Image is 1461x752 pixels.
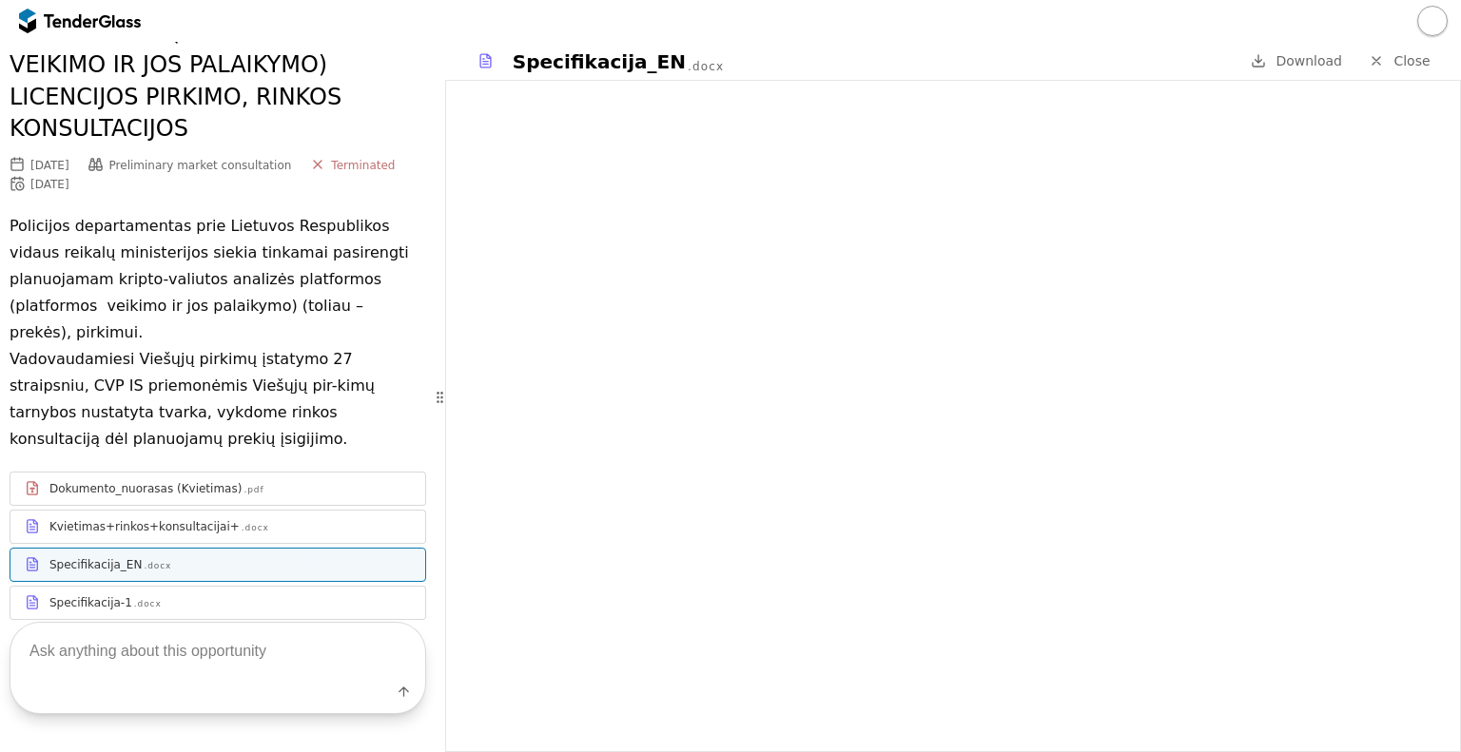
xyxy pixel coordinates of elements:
[10,213,426,453] p: Policijos departamentas prie Lietuvos Respublikos vidaus reikalų ministerijos siekia tinkamai pas...
[1276,53,1342,68] span: Download
[10,472,426,506] a: Dokumento_nuorasas (Kvietimas).pdf
[30,159,69,172] div: [DATE]
[1357,49,1442,73] a: Close
[144,560,171,572] div: .docx
[331,159,395,172] span: Terminated
[49,557,142,572] div: Specifikacija_EN
[109,159,292,172] span: Preliminary market consultation
[30,178,69,191] div: [DATE]
[10,510,426,544] a: Kvietimas+rinkos+konsultacijai+.docx
[49,481,242,496] div: Dokumento_nuorasas (Kvietimas)
[10,548,426,582] a: Specifikacija_EN.docx
[1393,53,1430,68] span: Close
[688,59,724,75] div: .docx
[513,48,686,75] div: Specifikacija_EN
[49,519,240,534] div: Kvietimas+rinkos+konsultacijai+
[1245,49,1348,73] a: Download
[242,522,269,534] div: .docx
[243,484,263,496] div: .pdf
